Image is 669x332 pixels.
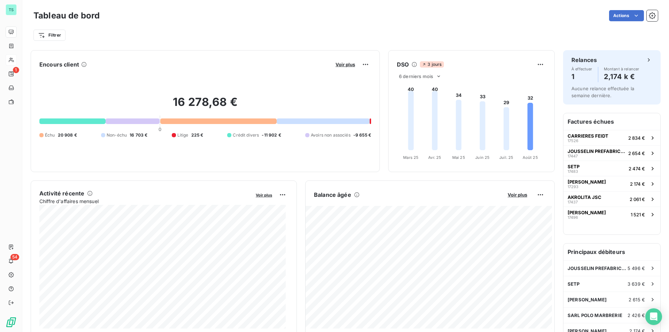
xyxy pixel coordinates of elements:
span: 0 [159,126,161,132]
tspan: Juil. 25 [499,155,513,160]
button: Voir plus [254,192,274,198]
span: 16 703 € [130,132,147,138]
span: Voir plus [336,62,355,67]
span: 2 654 € [628,150,645,156]
h6: Activité récente [39,189,84,198]
span: Échu [45,132,55,138]
a: 1 [6,68,16,79]
span: 54 [10,254,19,260]
button: [PERSON_NAME]172932 174 € [563,176,660,191]
span: Voir plus [508,192,527,198]
button: Voir plus [506,192,529,198]
button: [PERSON_NAME]174961 521 € [563,207,660,222]
span: SETP [568,281,580,287]
tspan: Juin 25 [475,155,490,160]
span: 17437 [568,200,578,204]
h6: Encours client [39,60,79,69]
span: Voir plus [256,193,272,198]
span: 1 521 € [631,212,645,217]
span: Avoirs non associés [311,132,351,138]
h6: DSO [397,60,409,69]
span: 6 derniers mois [399,74,433,79]
span: JOUSSELIN PREFABRICATION SAS [568,265,628,271]
h6: Factures échues [563,113,660,130]
button: SETP174832 474 € [563,161,660,176]
span: 2 174 € [630,181,645,187]
span: 225 € [191,132,203,138]
span: 2 834 € [628,135,645,141]
span: 17526 [568,139,578,143]
button: JOUSSELIN PREFABRICATION SAS174472 654 € [563,145,660,161]
span: 3 jours [420,61,444,68]
span: [PERSON_NAME] [568,179,606,185]
div: Open Intercom Messenger [645,308,662,325]
span: Crédit divers [233,132,259,138]
span: SETP [568,164,579,169]
h2: 16 278,68 € [39,95,371,116]
button: Voir plus [333,61,357,68]
button: AKROLITA JSC174372 061 € [563,191,660,207]
span: 2 474 € [629,166,645,171]
h6: Balance âgée [314,191,351,199]
span: 2 061 € [630,196,645,202]
span: 17447 [568,154,578,158]
h4: 2,174 k € [604,71,639,82]
span: 20 908 € [58,132,77,138]
h6: Relances [571,56,597,64]
span: -9 655 € [353,132,371,138]
span: [PERSON_NAME] [568,297,607,302]
span: 5 496 € [628,265,645,271]
h4: 1 [571,71,592,82]
span: AKROLITA JSC [568,194,601,200]
span: [PERSON_NAME] [568,210,606,215]
span: 17293 [568,185,578,189]
span: 2 615 € [629,297,645,302]
span: 3 639 € [628,281,645,287]
span: Aucune relance effectuée la semaine dernière. [571,86,634,98]
span: Non-échu [107,132,127,138]
tspan: Mars 25 [403,155,418,160]
h6: Principaux débiteurs [563,244,660,260]
span: CARRIERES FEIDT [568,133,608,139]
span: SARL POLO MARBRERIE [568,312,622,318]
span: 2 426 € [628,312,645,318]
button: CARRIERES FEIDT175262 834 € [563,130,660,145]
h3: Tableau de bord [33,9,100,22]
span: 1 [13,67,19,73]
button: Filtrer [33,30,66,41]
span: À effectuer [571,67,592,71]
tspan: Août 25 [523,155,538,160]
span: 17496 [568,215,578,219]
span: Litige [177,132,189,138]
span: Chiffre d'affaires mensuel [39,198,251,205]
span: 17483 [568,169,578,173]
span: -11 902 € [262,132,281,138]
span: Montant à relancer [604,67,639,71]
div: TS [6,4,17,15]
tspan: Avr. 25 [428,155,441,160]
button: Actions [609,10,644,21]
img: Logo LeanPay [6,317,17,328]
tspan: Mai 25 [452,155,465,160]
span: JOUSSELIN PREFABRICATION SAS [568,148,625,154]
